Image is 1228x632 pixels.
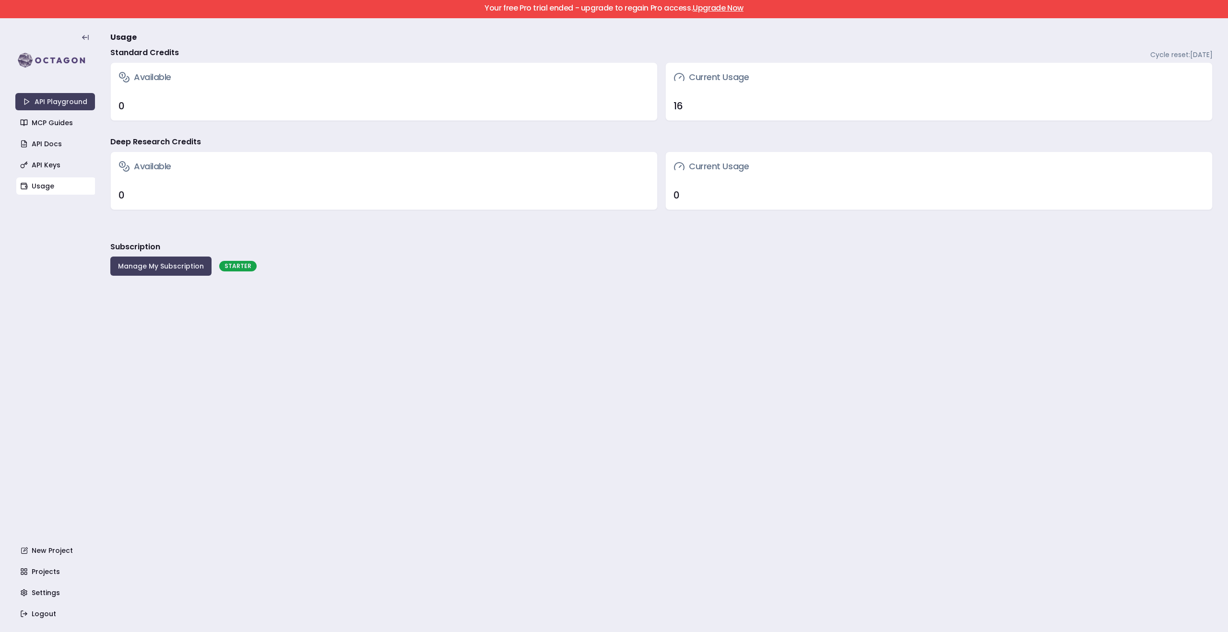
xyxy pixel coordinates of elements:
span: Cycle reset: [DATE] [1150,50,1213,59]
img: logo-rect-yK7x_WSZ.svg [15,51,95,70]
h3: Current Usage [673,160,749,173]
div: 16 [673,99,1204,113]
div: 0 [118,99,649,113]
h3: Available [118,70,171,84]
a: MCP Guides [16,114,96,131]
a: Projects [16,563,96,580]
h5: Your free Pro trial ended - upgrade to regain Pro access. [8,4,1220,12]
div: STARTER [219,261,257,271]
h3: Available [118,160,171,173]
a: API Docs [16,135,96,152]
div: 0 [673,188,1204,202]
a: API Playground [15,93,95,110]
a: Logout [16,605,96,622]
button: Manage My Subscription [110,257,212,276]
h3: Subscription [110,241,160,253]
div: 0 [118,188,649,202]
h4: Standard Credits [110,47,179,59]
a: New Project [16,542,96,559]
a: Upgrade Now [693,2,744,13]
span: Usage [110,32,137,43]
a: API Keys [16,156,96,174]
a: Usage [16,177,96,195]
a: Settings [16,584,96,601]
h4: Deep Research Credits [110,136,201,148]
h3: Current Usage [673,70,749,84]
